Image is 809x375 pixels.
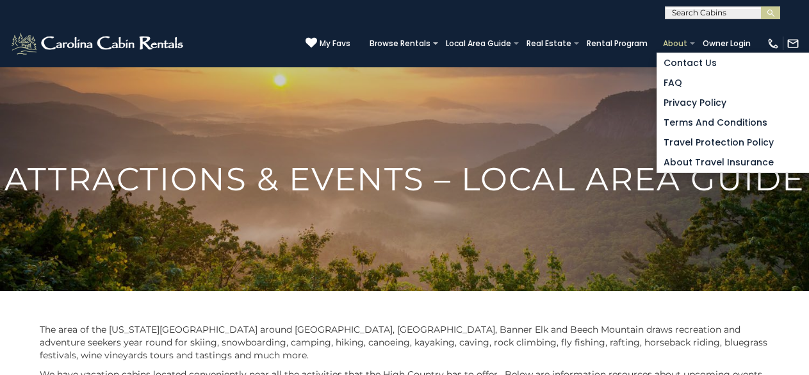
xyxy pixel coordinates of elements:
[580,35,654,53] a: Rental Program
[520,35,578,53] a: Real Estate
[767,37,780,50] img: phone-regular-white.png
[363,35,437,53] a: Browse Rentals
[787,37,799,50] img: mail-regular-white.png
[10,31,187,56] img: White-1-2.png
[40,323,770,362] p: The area of the [US_STATE][GEOGRAPHIC_DATA] around [GEOGRAPHIC_DATA], [GEOGRAPHIC_DATA], Banner E...
[657,35,694,53] a: About
[320,38,350,49] span: My Favs
[439,35,518,53] a: Local Area Guide
[306,37,350,50] a: My Favs
[696,35,757,53] a: Owner Login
